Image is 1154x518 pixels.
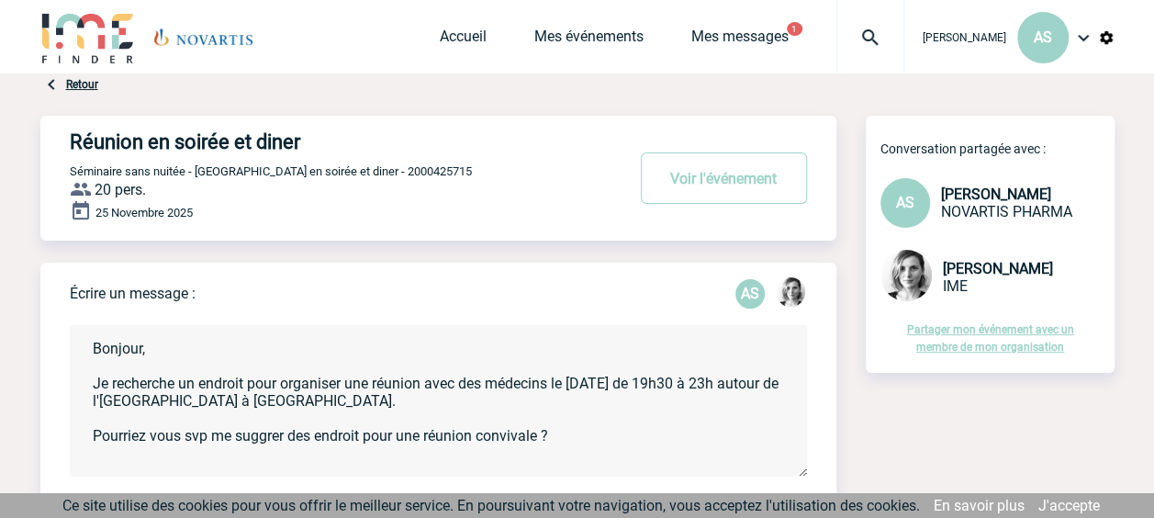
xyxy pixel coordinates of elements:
span: Séminaire sans nuitée - [GEOGRAPHIC_DATA] en soirée et diner - 2000425715 [70,164,472,178]
p: Conversation partagée avec : [880,141,1115,156]
span: [PERSON_NAME] [943,260,1053,277]
span: AS [1034,28,1052,46]
img: IME-Finder [40,11,136,63]
span: Ce site utilise des cookies pour vous offrir le meilleur service. En poursuivant votre navigation... [62,497,920,514]
button: 1 [787,22,802,36]
span: 25 Novembre 2025 [95,206,193,220]
span: [PERSON_NAME] [923,31,1006,44]
span: IME [943,277,968,295]
span: [PERSON_NAME] [941,186,1051,203]
img: 103019-1.png [880,250,932,301]
div: Lydie TRELLU [776,277,805,310]
a: Mes événements [534,28,644,53]
a: En savoir plus [934,497,1025,514]
a: Retour [66,78,98,91]
a: Partager mon événement avec un membre de mon organisation [907,323,1074,354]
a: Accueil [440,28,487,53]
a: Mes messages [691,28,789,53]
p: Écrire un message : [70,285,196,302]
span: NOVARTIS PHARMA [941,203,1072,220]
button: Voir l'événement [641,152,807,204]
h4: Réunion en soirée et diner [70,130,570,153]
div: Abdelkader SLIMANI [735,279,765,309]
span: AS [896,194,914,211]
img: 103019-1.png [776,277,805,307]
p: AS [735,279,765,309]
a: J'accepte [1038,497,1100,514]
span: 20 pers. [95,181,146,198]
